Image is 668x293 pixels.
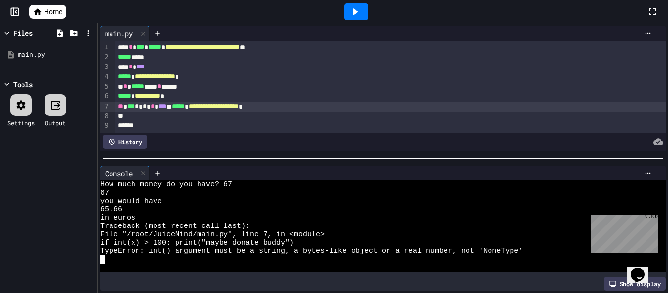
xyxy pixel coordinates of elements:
div: 2 [100,52,110,62]
div: Files [13,28,33,38]
span: File "/root/JuiceMind/main.py", line 7, in <module> [100,230,325,239]
span: Home [44,7,62,17]
div: main.py [100,28,137,39]
div: Settings [7,118,35,127]
div: 7 [100,102,110,112]
iframe: chat widget [627,254,658,283]
span: 67 [100,189,109,197]
iframe: chat widget [587,211,658,253]
div: 5 [100,82,110,91]
span: TypeError: int() argument must be a string, a bytes-like object or a real number, not 'NoneType' [100,247,523,255]
div: 9 [100,121,110,131]
div: 6 [100,91,110,101]
div: Console [100,168,137,179]
span: in euros [100,214,135,222]
div: History [103,135,147,149]
div: Tools [13,79,33,90]
div: Output [45,118,66,127]
div: 8 [100,112,110,121]
div: Console [100,166,150,180]
div: 1 [100,43,110,52]
div: main.py [100,26,150,41]
div: main.py [18,50,94,60]
div: 4 [100,72,110,82]
div: Chat with us now!Close [4,4,67,62]
span: 65.66 [100,205,122,214]
span: you would have [100,197,162,205]
span: if int(x) > 100: print("maybe donate buddy") [100,239,294,247]
span: Traceback (most recent call last): [100,222,250,230]
div: 3 [100,62,110,72]
span: How much money do you have? 67 [100,180,232,189]
div: Show display [604,277,666,291]
a: Home [29,5,66,19]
